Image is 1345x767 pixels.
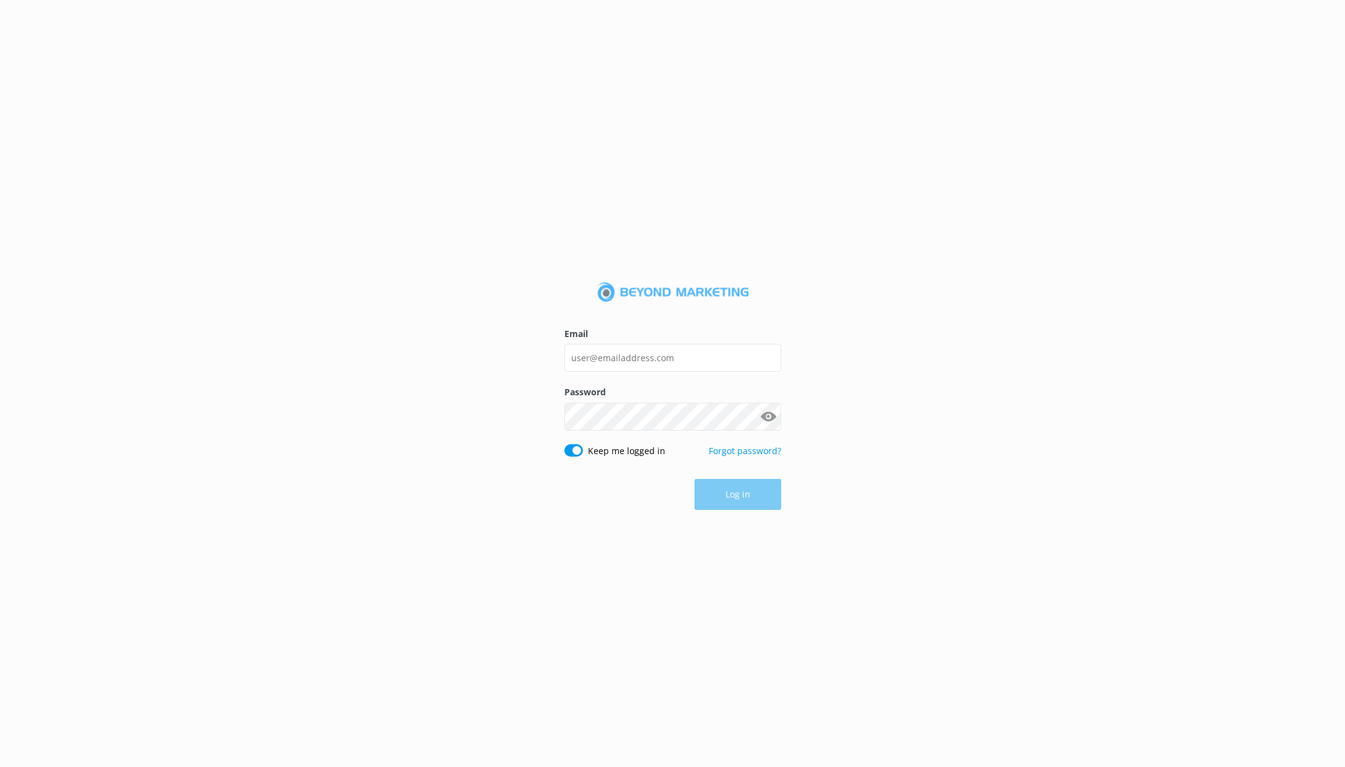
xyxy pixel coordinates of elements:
[756,404,781,429] button: Show password
[564,344,781,372] input: user@emailaddress.com
[564,327,781,341] label: Email
[564,385,781,399] label: Password
[709,445,781,457] a: Forgot password?
[597,283,748,302] img: 3-1676954853.png
[588,444,665,458] label: Keep me logged in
